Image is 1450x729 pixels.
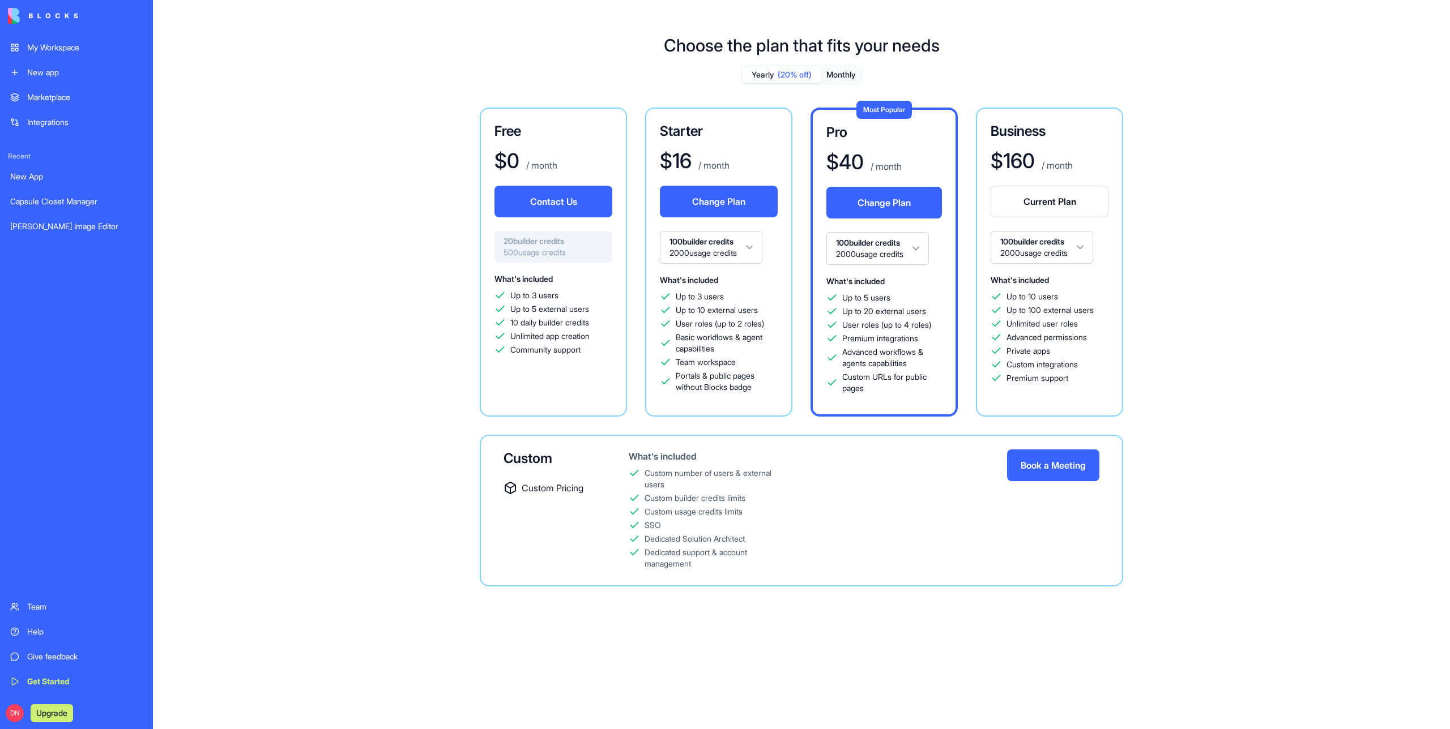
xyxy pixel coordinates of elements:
[10,196,143,207] div: Capsule Closet Manager
[826,187,942,218] button: Change Plan
[3,111,150,134] a: Integrations
[1007,345,1050,357] span: Private apps
[3,152,150,161] span: Recent
[510,344,581,355] span: Community support
[629,449,787,463] div: What's included
[1007,291,1058,302] span: Up to 10 users
[842,306,926,317] span: Up to 20 external users
[676,332,778,354] span: Basic workflows & agent capabilities
[645,492,745,504] div: Custom builder credits limits
[3,645,150,668] a: Give feedback
[3,61,150,84] a: New app
[8,8,78,24] img: logo
[660,149,692,172] h1: $ 16
[3,215,150,238] a: [PERSON_NAME] Image Editor
[494,149,519,172] h1: $ 0
[676,318,764,329] span: User roles (up to 2 roles)
[676,305,758,316] span: Up to 10 external users
[1007,449,1099,481] button: Book a Meeting
[504,235,603,247] span: 20 builder credits
[510,331,590,342] span: Unlimited app creation
[676,370,778,393] span: Portals & public pages without Blocks badge
[494,274,553,284] span: What's included
[645,520,661,531] div: SSO
[696,158,730,172] p: / month
[3,190,150,213] a: Capsule Closet Manager
[1007,305,1094,316] span: Up to 100 external users
[660,122,778,140] h3: Starter
[664,35,940,55] h1: Choose the plan that fits your needs
[1007,359,1078,370] span: Custom integrations
[3,86,150,109] a: Marketplace
[863,105,905,114] span: Most Popular
[510,317,589,328] span: 10 daily builder credits
[676,291,724,302] span: Up to 3 users
[31,707,73,718] a: Upgrade
[10,221,143,232] div: [PERSON_NAME] Image Editor
[27,601,143,612] div: Team
[31,704,73,722] button: Upgrade
[27,651,143,662] div: Give feedback
[645,547,787,569] div: Dedicated support & account management
[991,275,1049,285] span: What's included
[991,122,1108,140] h3: Business
[504,449,592,468] div: Custom
[27,626,143,637] div: Help
[778,69,812,80] span: (20% off)
[3,165,150,188] a: New App
[3,36,150,59] a: My Workspace
[1007,372,1068,384] span: Premium support
[826,123,942,141] h3: Pro
[676,357,736,368] span: Team workspace
[842,346,942,369] span: Advanced workflows & agents capabilities
[3,595,150,618] a: Team
[510,303,589,315] span: Up to 5 external users
[494,186,612,217] button: Contact Us
[645,506,743,517] div: Custom usage credits limits
[660,186,778,217] button: Change Plan
[504,247,603,258] span: 500 usage credits
[1039,158,1073,172] p: / month
[991,186,1108,217] button: Current Plan
[510,290,558,301] span: Up to 3 users
[27,676,143,687] div: Get Started
[821,67,861,83] button: Monthly
[3,620,150,643] a: Help
[1007,318,1078,329] span: Unlimited user roles
[27,42,143,53] div: My Workspace
[842,292,890,303] span: Up to 5 users
[1007,332,1087,343] span: Advanced permissions
[27,92,143,103] div: Marketplace
[524,158,557,172] p: / month
[522,481,583,495] span: Custom Pricing
[991,149,1035,172] h1: $ 160
[6,704,24,722] span: DN
[826,151,864,173] h1: $ 40
[842,333,918,344] span: Premium integrations
[645,533,745,544] div: Dedicated Solution Architect
[645,468,787,490] div: Custom number of users & external users
[868,160,902,173] p: / month
[842,371,942,394] span: Custom URLs for public pages
[27,67,143,78] div: New app
[660,275,718,285] span: What's included
[494,122,612,140] h3: Free
[742,67,821,83] button: Yearly
[27,117,143,128] div: Integrations
[826,276,885,286] span: What's included
[3,670,150,693] a: Get Started
[842,319,931,331] span: User roles (up to 4 roles)
[10,171,143,182] div: New App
